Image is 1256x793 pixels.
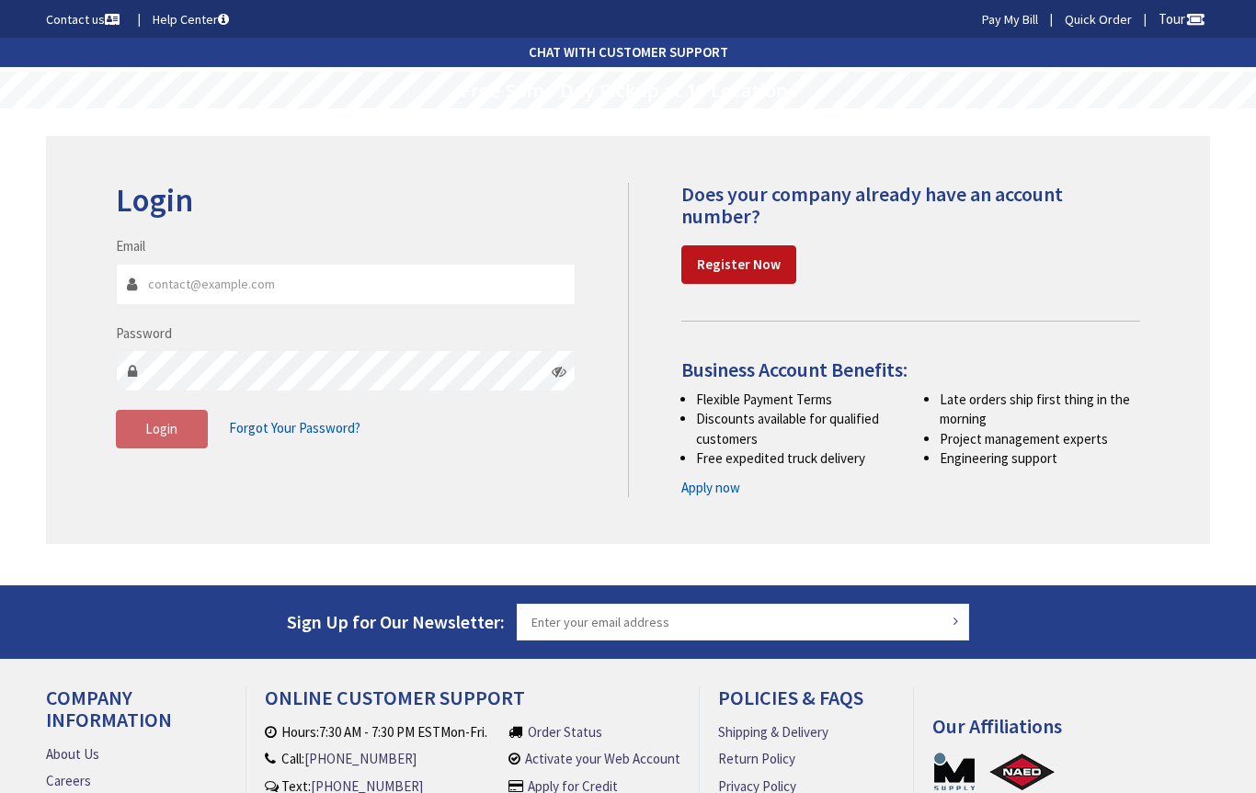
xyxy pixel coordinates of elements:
[681,183,1140,227] h4: Does your company already have an account number?
[229,411,360,446] a: Forgot Your Password?
[940,448,1140,468] li: Engineering support
[696,390,896,409] li: Flexible Payment Terms
[696,448,896,468] li: Free expedited truck delivery
[940,390,1140,429] li: Late orders ship first thing in the morning
[46,10,123,28] a: Contact us
[1065,10,1132,28] a: Quick Order
[681,245,796,284] a: Register Now
[461,81,797,101] rs-layer: Free Same Day Pickup at 19 Locations
[116,183,576,219] h2: Login
[116,264,576,305] input: Email
[145,420,177,437] span: Login
[697,255,781,273] strong: Register Now
[932,715,1224,751] h4: Our Affiliations
[287,610,505,633] span: Sign Up for Our Newsletter:
[982,10,1038,28] a: Pay My Bill
[46,744,99,764] a: About Us
[718,686,895,722] h4: Policies & FAQs
[265,749,498,768] li: Call:
[525,749,680,768] a: Activate your Web Account
[265,686,679,722] h4: Online Customer Support
[319,722,440,742] a: 7:30 AM - 7:30 PM EST
[696,409,896,448] li: Discounts available for qualified customers
[116,236,145,255] label: Email
[552,364,566,379] i: Click here to show/hide password
[116,410,208,448] button: Login
[988,751,1056,792] a: NAED
[304,749,417,768] a: [PHONE_NUMBER]
[46,686,227,744] h4: Company Information
[940,429,1140,448] li: Project management experts
[529,43,728,61] strong: CHAT WITH CUSTOMER SUPPORT
[229,419,360,436] span: Forgot Your Password?
[265,722,498,742] li: Hours: Mon-Fri.
[46,771,91,790] a: Careers
[718,749,795,768] a: Return Policy
[932,751,976,792] a: MSUPPLY
[681,358,1140,380] h4: Business Account Benefits:
[681,478,740,497] a: Apply now
[1159,10,1205,28] span: Tour
[153,10,229,28] a: Help Center
[528,722,602,742] a: Order Status
[517,604,969,640] input: Enter your email address
[116,323,172,343] label: Password
[718,722,828,742] a: Shipping & Delivery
